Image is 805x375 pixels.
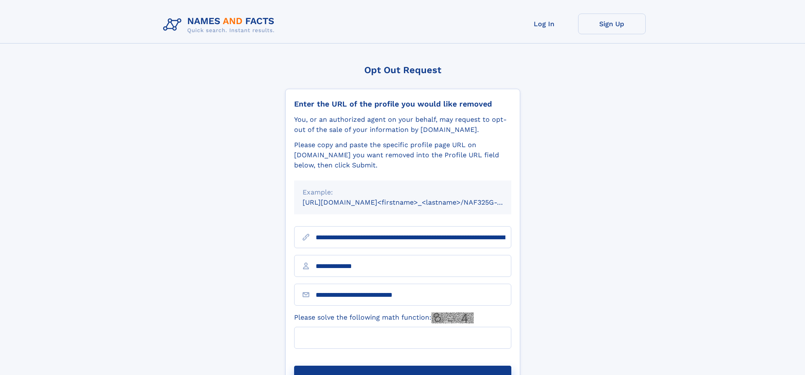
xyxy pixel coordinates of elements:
[294,312,474,323] label: Please solve the following math function:
[578,14,646,34] a: Sign Up
[294,140,511,170] div: Please copy and paste the specific profile page URL on [DOMAIN_NAME] you want removed into the Pr...
[303,187,503,197] div: Example:
[160,14,281,36] img: Logo Names and Facts
[510,14,578,34] a: Log In
[303,198,527,206] small: [URL][DOMAIN_NAME]<firstname>_<lastname>/NAF325G-xxxxxxxx
[285,65,520,75] div: Opt Out Request
[294,115,511,135] div: You, or an authorized agent on your behalf, may request to opt-out of the sale of your informatio...
[294,99,511,109] div: Enter the URL of the profile you would like removed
